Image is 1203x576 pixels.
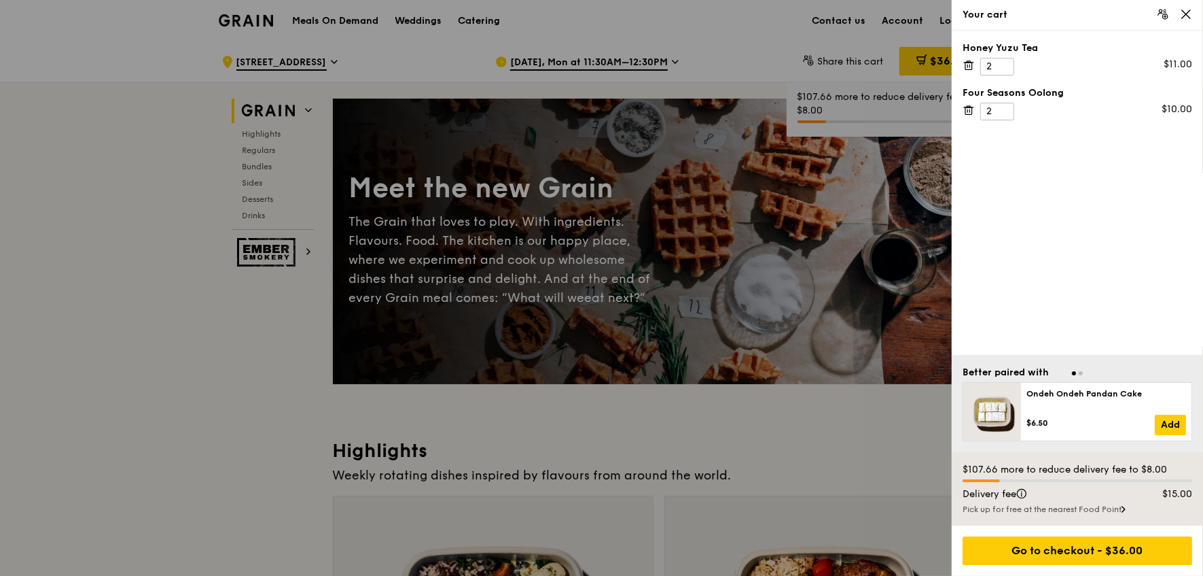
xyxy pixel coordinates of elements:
span: Go to slide 2 [1079,371,1083,375]
div: Pick up for free at the nearest Food Point [963,504,1192,515]
div: Go to checkout - $36.00 [963,537,1192,565]
div: $107.66 more to reduce delivery fee to $8.00 [963,463,1192,477]
div: $6.50 [1026,418,1155,428]
div: $11.00 [1164,58,1192,71]
a: Add [1155,415,1186,435]
div: Delivery fee [954,488,1139,501]
div: Your cart [963,8,1192,22]
div: Honey Yuzu Tea [963,41,1192,55]
div: Better paired with [963,366,1049,379]
div: $15.00 [1139,488,1201,501]
div: Ondeh Ondeh Pandan Cake [1026,388,1186,399]
div: Four Seasons Oolong [963,86,1192,100]
span: Go to slide 1 [1072,371,1076,375]
div: $10.00 [1162,103,1192,116]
